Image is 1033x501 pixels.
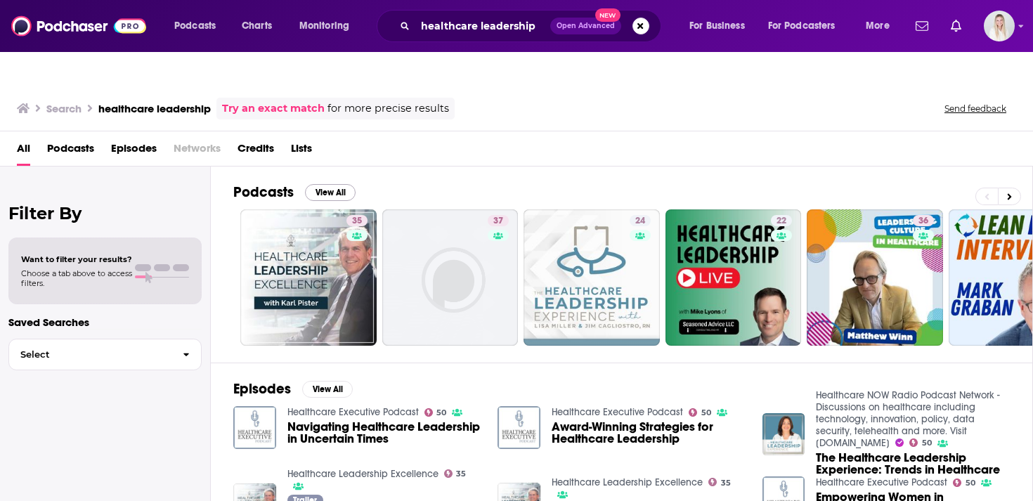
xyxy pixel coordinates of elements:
h2: Filter By [8,203,202,223]
a: 22 [771,215,792,226]
a: 50 [424,408,447,417]
h3: healthcare leadership [98,102,211,115]
span: 50 [966,480,975,486]
a: Podcasts [47,137,94,166]
a: Charts [233,15,280,37]
h2: Podcasts [233,183,294,201]
span: 35 [721,480,731,486]
a: Healthcare NOW Radio Podcast Network - Discussions on healthcare including technology, innovation... [816,389,1000,449]
a: Healthcare Executive Podcast [287,406,419,418]
button: open menu [164,15,234,37]
span: New [595,8,621,22]
h3: Search [46,102,82,115]
div: Search podcasts, credits, & more... [390,10,675,42]
a: 37 [488,215,509,226]
button: open menu [680,15,762,37]
span: Want to filter your results? [21,254,132,264]
span: Charts [242,16,272,36]
span: Logged in as smclean [984,11,1015,41]
a: 50 [689,408,711,417]
a: 50 [953,479,975,487]
a: 36 [913,215,934,226]
span: 50 [436,410,446,416]
span: Podcasts [174,16,216,36]
button: open menu [856,15,907,37]
a: Award-Winning Strategies for Healthcare Leadership [552,421,746,445]
span: 50 [922,440,932,446]
button: Open AdvancedNew [550,18,621,34]
img: User Profile [984,11,1015,41]
span: 22 [777,214,786,228]
input: Search podcasts, credits, & more... [415,15,550,37]
span: 36 [918,214,928,228]
button: Show profile menu [984,11,1015,41]
a: 35 [240,209,377,346]
a: Healthcare Leadership Excellence [287,468,438,480]
span: Select [9,350,171,359]
a: 36 [807,209,943,346]
img: Podchaser - Follow, Share and Rate Podcasts [11,13,146,39]
a: PodcastsView All [233,183,356,201]
a: 37 [382,209,519,346]
span: More [866,16,890,36]
a: Episodes [111,137,157,166]
button: Select [8,339,202,370]
h2: Episodes [233,380,291,398]
a: Show notifications dropdown [945,14,967,38]
a: 35 [708,478,731,486]
span: Monitoring [299,16,349,36]
a: Healthcare Executive Podcast [816,476,947,488]
span: Open Advanced [557,22,615,30]
a: Try an exact match [222,100,325,117]
span: 37 [493,214,503,228]
img: Navigating Healthcare Leadership in Uncertain Times [233,406,276,449]
a: Healthcare Leadership Excellence [552,476,703,488]
a: 35 [346,215,368,226]
a: EpisodesView All [233,380,353,398]
span: For Podcasters [768,16,836,36]
a: Lists [291,137,312,166]
button: View All [305,184,356,201]
a: The Healthcare Leadership Experience: Trends in Healthcare [816,452,1010,476]
span: For Business [689,16,745,36]
button: Send feedback [940,103,1011,115]
span: 35 [352,214,362,228]
span: 24 [635,214,645,228]
img: The Healthcare Leadership Experience: Trends in Healthcare [762,413,805,456]
a: Show notifications dropdown [910,14,934,38]
span: 50 [701,410,711,416]
button: View All [302,381,353,398]
span: 35 [456,471,466,477]
span: Networks [174,137,221,166]
span: Choose a tab above to access filters. [21,268,132,288]
a: 24 [630,215,651,226]
button: open menu [290,15,368,37]
span: for more precise results [327,100,449,117]
img: Award-Winning Strategies for Healthcare Leadership [498,406,540,449]
a: 35 [444,469,467,478]
a: Credits [238,137,274,166]
a: All [17,137,30,166]
a: 24 [524,209,660,346]
button: open menu [759,15,856,37]
a: 50 [909,438,932,447]
a: Navigating Healthcare Leadership in Uncertain Times [287,421,481,445]
p: Saved Searches [8,315,202,329]
a: Healthcare Executive Podcast [552,406,683,418]
a: 22 [665,209,802,346]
